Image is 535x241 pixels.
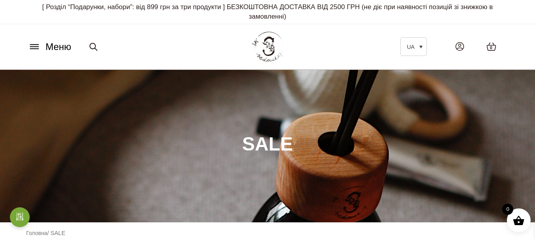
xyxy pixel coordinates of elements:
[490,44,492,51] span: 0
[478,34,505,59] a: 0
[26,229,509,237] nav: Breadcrumb
[26,230,47,236] a: Головна
[46,40,71,54] span: Меню
[252,32,284,62] img: BY SADOVSKIY
[26,39,74,54] button: Меню
[400,37,426,56] a: UA
[242,132,293,156] h1: SALE
[407,44,414,50] span: UA
[502,204,513,215] span: 0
